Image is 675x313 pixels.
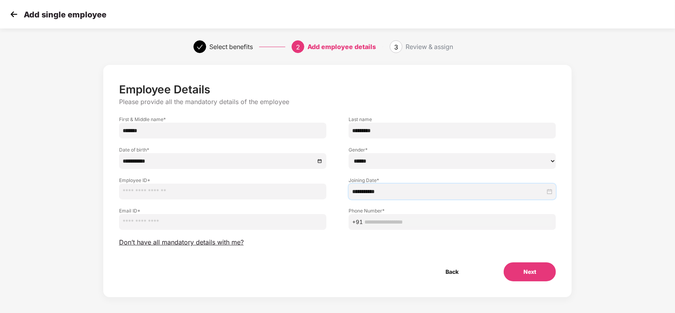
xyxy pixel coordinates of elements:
[119,177,326,184] label: Employee ID
[406,40,453,53] div: Review & assign
[504,262,556,281] button: Next
[209,40,253,53] div: Select benefits
[296,43,300,51] span: 2
[394,43,398,51] span: 3
[119,207,326,214] label: Email ID
[349,116,556,123] label: Last name
[119,83,556,96] p: Employee Details
[119,98,556,106] p: Please provide all the mandatory details of the employee
[197,44,203,50] span: check
[8,8,20,20] img: svg+xml;base64,PHN2ZyB4bWxucz0iaHR0cDovL3d3dy53My5vcmcvMjAwMC9zdmciIHdpZHRoPSIzMCIgaGVpZ2h0PSIzMC...
[426,262,478,281] button: Back
[119,116,326,123] label: First & Middle name
[307,40,376,53] div: Add employee details
[352,218,363,226] span: +91
[349,207,556,214] label: Phone Number
[119,238,244,247] span: Don’t have all mandatory details with me?
[349,177,556,184] label: Joining Date
[119,146,326,153] label: Date of birth
[349,146,556,153] label: Gender
[24,10,106,19] p: Add single employee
